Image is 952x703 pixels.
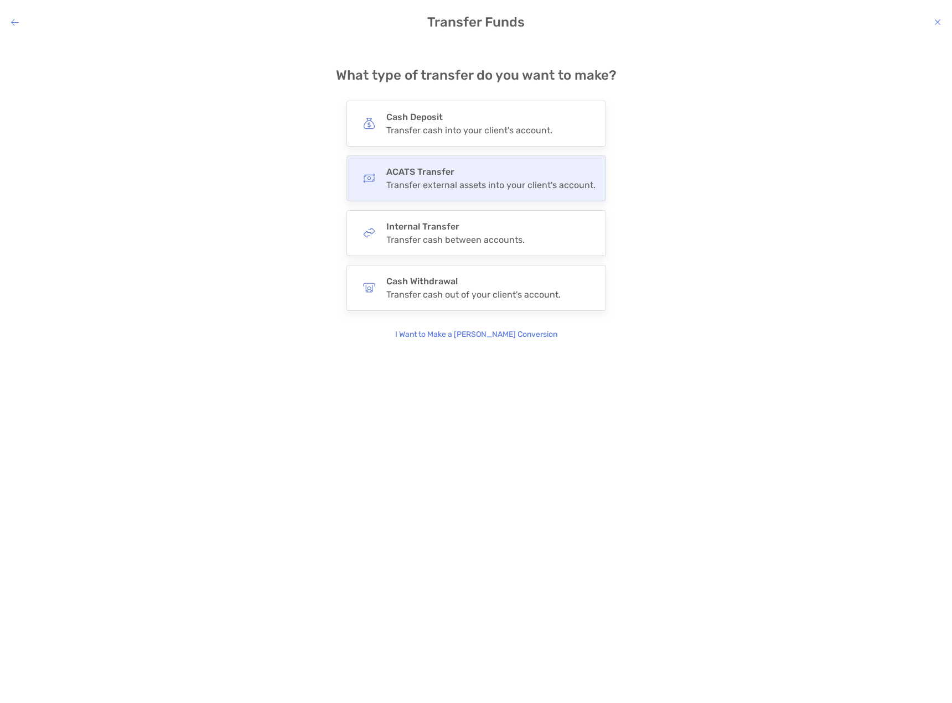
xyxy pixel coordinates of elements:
img: button icon [363,282,375,294]
img: button icon [363,172,375,184]
div: Transfer external assets into your client's account. [386,180,596,190]
h4: ACATS Transfer [386,166,596,177]
div: Transfer cash out of your client's account. [386,289,561,300]
img: button icon [363,117,375,129]
h4: Cash Withdrawal [386,276,561,287]
img: button icon [363,227,375,239]
div: Transfer cash between accounts. [386,235,525,245]
h4: What type of transfer do you want to make? [336,67,617,83]
h4: Internal Transfer [386,221,525,232]
div: Transfer cash into your client's account. [386,125,552,136]
p: I Want to Make a [PERSON_NAME] Conversion [395,329,557,341]
h4: Cash Deposit [386,112,552,122]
